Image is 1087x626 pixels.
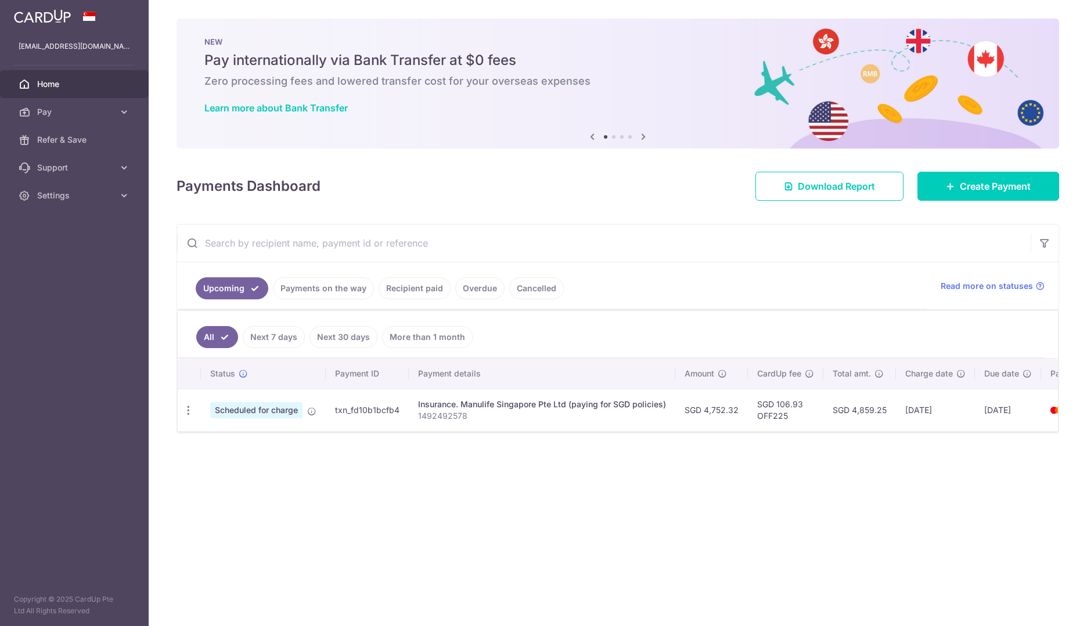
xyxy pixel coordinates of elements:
[379,277,451,299] a: Recipient paid
[748,389,823,431] td: SGD 106.93 OFF225
[37,134,114,146] span: Refer & Save
[757,368,801,379] span: CardUp fee
[37,190,114,201] span: Settings
[177,225,1031,262] input: Search by recipient name, payment id or reference
[509,277,564,299] a: Cancelled
[326,389,409,431] td: txn_fd10b1bcfb4
[409,359,675,389] th: Payment details
[177,19,1059,149] img: Bank transfer banner
[177,176,321,197] h4: Payments Dashboard
[210,368,235,379] span: Status
[196,277,268,299] a: Upcoming
[326,359,409,389] th: Payment ID
[833,368,871,379] span: Total amt.
[243,326,305,348] a: Next 7 days
[984,368,1019,379] span: Due date
[273,277,374,299] a: Payments on the way
[204,37,1031,46] p: NEW
[941,280,1045,292] a: Read more on statuses
[905,368,953,379] span: Charge date
[14,9,71,23] img: CardUp
[196,326,238,348] a: All
[975,389,1041,431] td: [DATE]
[309,326,377,348] a: Next 30 days
[755,172,904,201] a: Download Report
[455,277,505,299] a: Overdue
[37,162,114,173] span: Support
[896,389,975,431] td: [DATE]
[204,102,348,114] a: Learn more about Bank Transfer
[19,41,130,52] p: [EMAIL_ADDRESS][DOMAIN_NAME]
[204,51,1031,70] h5: Pay internationally via Bank Transfer at $0 fees
[1045,403,1068,417] img: Bank Card
[37,106,114,118] span: Pay
[418,410,666,422] p: 1492492578
[798,179,875,193] span: Download Report
[37,78,114,90] span: Home
[204,74,1031,88] h6: Zero processing fees and lowered transfer cost for your overseas expenses
[823,389,896,431] td: SGD 4,859.25
[675,389,748,431] td: SGD 4,752.32
[685,368,714,379] span: Amount
[941,280,1033,292] span: Read more on statuses
[917,172,1059,201] a: Create Payment
[382,326,473,348] a: More than 1 month
[960,179,1031,193] span: Create Payment
[210,402,303,418] span: Scheduled for charge
[418,399,666,410] div: Insurance. Manulife Singapore Pte Ltd (paying for SGD policies)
